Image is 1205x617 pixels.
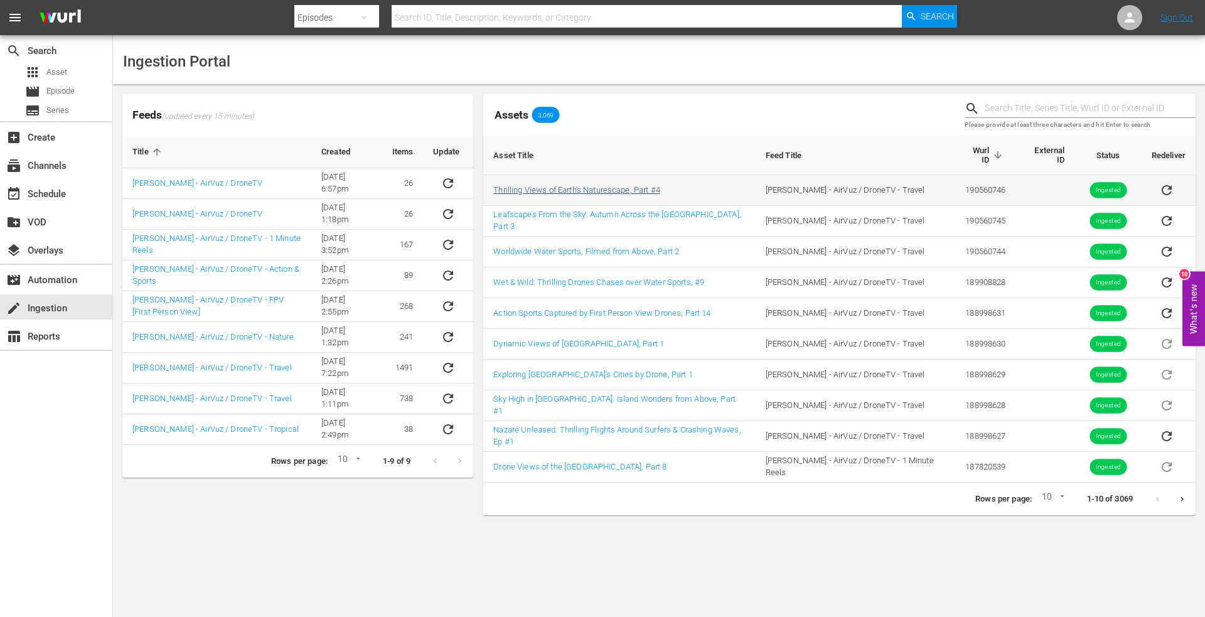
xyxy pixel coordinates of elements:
[756,206,953,237] td: [PERSON_NAME] - AirVuz / DroneTV - Travel
[1152,461,1182,471] span: Asset is in future lineups. Remove all episodes that contain this asset before redelivering
[495,109,528,121] span: Assets
[25,65,40,80] span: Asset
[1090,309,1127,318] span: Ingested
[953,421,1016,452] td: 188998627
[1090,186,1127,195] span: Ingested
[132,332,294,341] a: [PERSON_NAME] - AirVuz / DroneTV - Nature
[311,414,382,445] td: [DATE] 2:49pm
[1037,490,1067,508] div: 10
[132,295,284,316] a: [PERSON_NAME] - AirVuz / DroneTV - FPV [First Person View]
[1152,338,1182,348] span: Asset is in future lineups. Remove all episodes that contain this asset before redelivering
[1152,400,1182,409] span: Asset is in future lineups. Remove all episodes that contain this asset before redelivering
[382,199,424,230] td: 26
[953,267,1016,298] td: 189908828
[1182,271,1205,346] button: Open Feedback Widget
[6,243,21,258] span: Overlays
[493,210,741,231] a: Leafscapes From the Sky: Autumn Across the [GEOGRAPHIC_DATA], Part 3
[493,462,667,471] a: Drone Views of the [GEOGRAPHIC_DATA], Part 8
[953,237,1016,267] td: 190560744
[6,130,21,145] span: Create
[25,103,40,118] span: Series
[493,394,736,416] a: Sky High in [GEOGRAPHIC_DATA]: Island Wonders from Above, Part #1
[1170,487,1194,512] button: Next page
[756,452,953,483] td: [PERSON_NAME] - AirVuz / DroneTV - 1 Minute Reels
[493,149,550,161] span: Asset Title
[493,277,704,287] a: Wet & Wild: Thrilling Drones Chases over Water Sports, #9
[333,452,363,471] div: 10
[756,136,953,175] th: Feed Title
[953,298,1016,329] td: 188998631
[132,146,165,158] span: Title
[382,353,424,384] td: 1491
[756,237,953,267] td: [PERSON_NAME] - AirVuz / DroneTV - Travel
[162,112,254,122] span: (updated every 15 minutes)
[1142,136,1196,175] th: Redeliver
[953,452,1016,483] td: 187820539
[132,233,301,255] a: [PERSON_NAME] - AirVuz / DroneTV - 1 Minute Reels
[921,5,954,28] span: Search
[132,424,299,434] a: [PERSON_NAME] - AirVuz / DroneTV - Tropical
[493,339,664,348] a: Dynamic Views of [GEOGRAPHIC_DATA], Part 1
[6,186,21,201] span: Schedule
[46,85,75,97] span: Episode
[965,120,1196,131] p: Please provide at least three characters and hit Enter to search
[382,291,424,322] td: 268
[756,390,953,421] td: [PERSON_NAME] - AirVuz / DroneTV - Travel
[382,322,424,353] td: 241
[963,146,1006,164] span: Wurl ID
[6,329,21,344] span: Reports
[311,322,382,353] td: [DATE] 1:32pm
[6,272,21,287] span: Automation
[6,158,21,173] span: Channels
[311,384,382,414] td: [DATE] 1:11pm
[6,43,21,58] span: Search
[311,230,382,260] td: [DATE] 3:52pm
[1075,136,1142,175] th: Status
[132,209,262,218] a: [PERSON_NAME] - AirVuz / DroneTV
[1016,136,1075,175] th: External ID
[953,329,1016,360] td: 188998630
[311,353,382,384] td: [DATE] 7:22pm
[383,456,410,468] p: 1-9 of 9
[6,215,21,230] span: VOD
[756,267,953,298] td: [PERSON_NAME] - AirVuz / DroneTV - Travel
[532,111,559,119] span: 3,069
[483,136,1196,483] table: sticky table
[122,136,473,445] table: sticky table
[953,390,1016,421] td: 188998628
[132,363,292,372] a: [PERSON_NAME] - AirVuz / DroneTV - Travel
[1090,217,1127,226] span: Ingested
[132,178,262,188] a: [PERSON_NAME] - AirVuz / DroneTV
[493,425,741,446] a: Nazaré Unleased: Thrilling Flights Around Surfers & Crashing Waves, Ep #1
[132,264,299,286] a: [PERSON_NAME] - AirVuz / DroneTV - Action & Sports
[311,260,382,291] td: [DATE] 2:26pm
[975,493,1032,505] p: Rows per page:
[6,301,21,316] span: Ingestion
[756,175,953,206] td: [PERSON_NAME] - AirVuz / DroneTV - Travel
[321,146,367,158] span: Created
[382,260,424,291] td: 89
[46,104,69,117] span: Series
[756,360,953,390] td: [PERSON_NAME] - AirVuz / DroneTV - Travel
[30,3,90,33] img: ans4CAIJ8jUAAAAAAAAAAAAAAAAAAAAAAAAgQb4GAAAAAAAAAAAAAAAAAAAAAAAAJMjXAAAAAAAAAAAAAAAAAAAAAAAAgAT5G...
[953,175,1016,206] td: 190560746
[1087,493,1133,505] p: 1-10 of 3069
[311,199,382,230] td: [DATE] 1:18pm
[1160,13,1193,23] a: Sign Out
[953,206,1016,237] td: 190560745
[382,230,424,260] td: 167
[1090,370,1127,380] span: Ingested
[1179,269,1189,279] div: 10
[8,10,23,25] span: menu
[311,291,382,322] td: [DATE] 2:55pm
[25,84,40,99] span: Episode
[756,329,953,360] td: [PERSON_NAME] - AirVuz / DroneTV - Travel
[1090,278,1127,287] span: Ingested
[311,168,382,199] td: [DATE] 6:57pm
[493,247,679,256] a: Worldwide Water Sports, Filmed from Above, Part 2
[493,370,692,379] a: Exploring [GEOGRAPHIC_DATA]'s Cities by Drone, Part 1
[123,53,230,70] h3: Ingestion Portal
[953,360,1016,390] td: 188998629
[985,99,1196,118] input: Search Title, Series Title, Wurl ID or External ID
[756,298,953,329] td: [PERSON_NAME] - AirVuz / DroneTV - Travel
